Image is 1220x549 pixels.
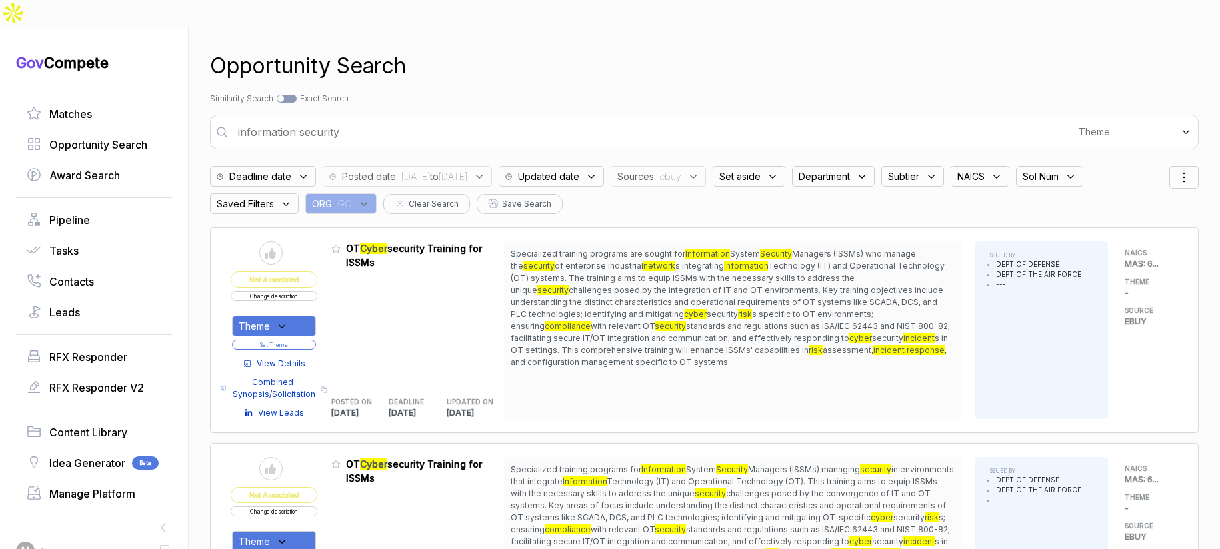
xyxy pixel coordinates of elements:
[518,169,579,183] span: Updated date
[707,309,738,319] span: security
[331,397,368,407] h5: POSTED ON
[231,271,317,288] span: Not Associated
[1125,259,1159,269] span: MAS: 6 ...
[342,169,396,183] span: Posted date
[232,340,316,350] button: Set Theme
[49,212,90,228] span: Pipeline
[16,54,44,71] span: Gov
[132,456,159,470] span: Beta
[716,464,748,474] mark: Security
[996,259,1081,269] li: DEPT OF DEFENSE
[563,476,607,486] mark: Information
[396,169,467,183] span: : [DATE] [DATE]
[27,137,161,153] a: Opportunity Search
[49,380,144,396] span: RFX Responder V2
[799,169,850,183] span: Department
[511,476,937,498] span: Technology (IT) and Operational Technology (OT). This training aims to equip ISSMs with the neces...
[300,93,349,103] span: Exact Search
[221,376,317,400] a: Combined Synopsis/Solicitation
[903,536,935,546] mark: incident
[27,243,161,259] a: Tasks
[724,261,768,271] mark: Information
[49,486,135,502] span: Manage Platform
[27,349,161,365] a: RFX Responder
[383,194,470,214] button: Clear Search
[523,261,555,271] mark: security
[27,167,161,183] a: Award Search
[27,516,161,532] a: Manage Email
[996,485,1081,495] li: DEPT OF THE AIR FORCE
[360,243,387,254] mark: Cyber
[447,407,505,419] p: [DATE]
[511,524,950,546] span: standards and regulations such as ISA/IEC 62443 and NIST 800-82; facilitating secure IT/OT integr...
[888,169,919,183] span: Subtier
[641,464,686,474] mark: Information
[849,333,872,343] mark: cyber
[49,106,92,122] span: Matches
[903,333,935,343] mark: incident
[27,380,161,396] a: RFX Responder V2
[346,243,360,254] span: OT
[231,376,317,400] span: Combined Synopsis/Solicitation
[893,512,925,522] span: security
[809,345,823,355] mark: risk
[1125,492,1178,502] h5: THEME
[1125,521,1178,531] h5: SOURCE
[719,169,761,183] span: Set aside
[49,243,79,259] span: Tasks
[49,137,147,153] span: Opportunity Search
[346,458,360,470] span: OT
[502,198,551,210] span: Save Search
[258,407,304,419] span: View Leads
[27,273,161,290] a: Contacts
[430,171,439,182] b: to
[210,93,273,103] span: Similarity Search
[217,197,274,211] span: Saved Filters
[49,273,94,290] span: Contacts
[346,243,482,268] span: security Training for ISSMs
[957,169,985,183] span: NAICS
[871,512,893,522] mark: cyber
[545,321,591,331] mark: compliance
[617,169,654,183] span: Sources
[1125,464,1178,474] h5: NAICS
[447,397,483,407] h5: UPDATED ON
[16,53,172,72] h1: Compete
[49,167,120,183] span: Award Search
[823,345,873,355] span: assessment,
[231,487,317,503] span: Not Associated
[655,524,686,534] mark: security
[1125,316,1178,328] p: EBUY
[1023,169,1059,183] span: Sol Num
[748,464,860,474] span: Managers (ISSMs) managing
[988,251,1081,259] h5: ISSUED BY
[760,249,792,259] mark: Security
[511,261,945,295] span: Technology (IT) and Operational Technology (OT) systems. The training aims to equip ISSMs with th...
[346,458,482,484] span: security Training for ISSMs
[555,261,643,271] span: of enterprise industrial
[27,424,161,440] a: Content Library
[1125,248,1178,258] h5: NAICS
[675,261,724,271] span: s integrating
[872,536,903,546] span: security
[331,407,389,419] p: [DATE]
[925,512,939,522] mark: risk
[27,106,161,122] a: Matches
[477,194,563,214] button: Save Search
[1125,277,1178,287] h5: THEME
[860,464,891,474] mark: security
[591,524,655,534] span: with relevant OT
[591,321,655,331] span: with relevant OT
[49,455,125,471] span: Idea Generator
[996,495,1081,505] li: ---
[239,534,270,548] span: Theme
[511,488,946,522] span: challenges posed by the convergence of IT and OT systems. Key areas of focus include understandin...
[49,424,127,440] span: Content Library
[49,349,127,365] span: RFX Responder
[684,309,707,319] mark: cyber
[686,464,716,474] span: System
[738,309,752,319] mark: risk
[537,285,569,295] mark: security
[545,524,591,534] mark: compliance
[231,291,317,301] button: Change description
